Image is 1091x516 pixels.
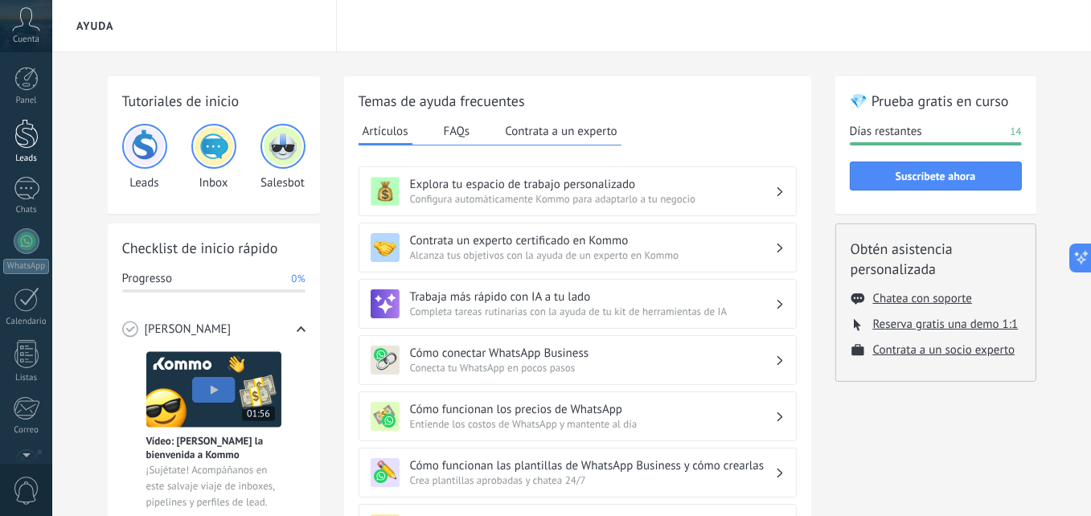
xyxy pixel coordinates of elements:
span: [PERSON_NAME] [145,321,232,338]
button: Reserva gratis una demo 1:1 [873,317,1019,332]
button: Contrata a un socio experto [873,342,1015,358]
h3: Explora tu espacio de trabajo personalizado [410,177,775,192]
h2: Tutoriales de inicio [122,91,306,111]
span: 0% [291,271,305,287]
div: Chats [3,205,50,215]
h3: Cómo funcionan las plantillas de WhatsApp Business y cómo crearlas [410,458,775,473]
h2: Obtén asistencia personalizada [851,239,1021,279]
button: Suscríbete ahora [850,162,1022,190]
button: Artículos [359,119,412,145]
span: Configura automáticamente Kommo para adaptarlo a tu negocio [410,192,775,206]
span: Vídeo: [PERSON_NAME] la bienvenida a Kommo [146,434,281,461]
span: Progresso [122,271,172,287]
span: Suscríbete ahora [896,170,976,182]
div: Inbox [191,124,236,190]
h3: Trabaja más rápido con IA a tu lado [410,289,775,305]
div: WhatsApp [3,259,49,274]
h3: Cómo conectar WhatsApp Business [410,346,775,361]
div: Leads [3,154,50,164]
h3: Contrata un experto certificado en Kommo [410,233,775,248]
span: Crea plantillas aprobadas y chatea 24/7 [410,473,775,487]
div: Panel [3,96,50,106]
span: Entiende los costos de WhatsApp y mantente al día [410,417,775,431]
img: Meet video [146,351,281,428]
button: Chatea con soporte [873,291,972,306]
span: Cuenta [13,35,39,45]
h2: Checklist de inicio rápido [122,238,306,258]
h3: Cómo funcionan los precios de WhatsApp [410,402,775,417]
span: 14 [1010,124,1021,140]
span: ¡Sujétate! Acompáñanos en este salvaje viaje de inboxes, pipelines y perfiles de lead. [146,462,281,510]
span: Conecta tu WhatsApp en pocos pasos [410,361,775,375]
span: Completa tareas rutinarias con la ayuda de tu kit de herramientas de IA [410,305,775,318]
h2: 💎 Prueba gratis en curso [850,91,1022,111]
div: Correo [3,425,50,436]
div: Leads [122,124,167,190]
h2: Temas de ayuda frecuentes [359,91,797,111]
button: FAQs [440,119,474,143]
span: Días restantes [850,124,922,140]
div: Calendario [3,317,50,327]
span: Alcanza tus objetivos con la ayuda de un experto en Kommo [410,248,775,262]
button: Contrata a un experto [501,119,621,143]
div: Listas [3,373,50,383]
div: Salesbot [260,124,306,190]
